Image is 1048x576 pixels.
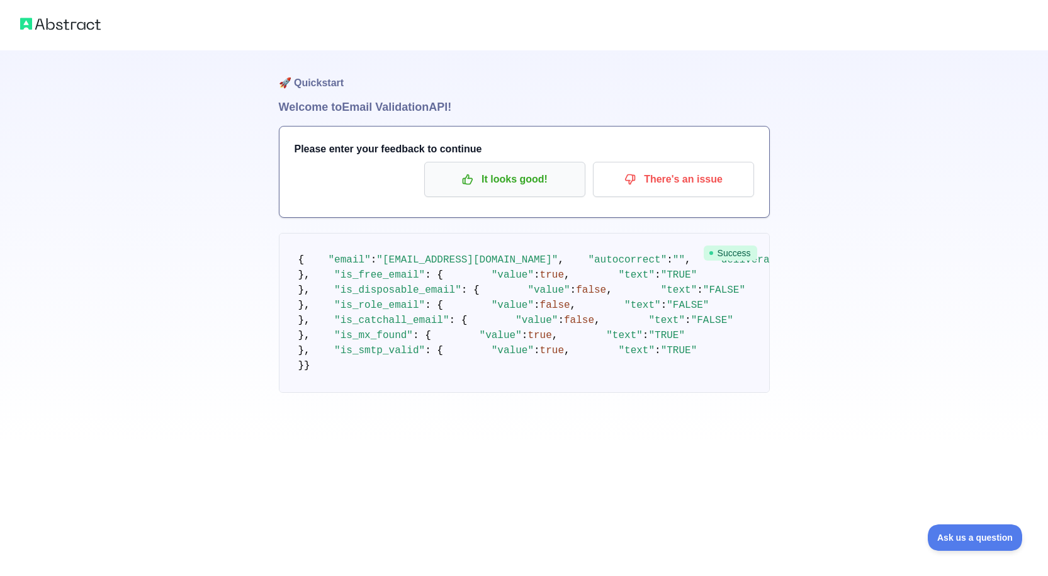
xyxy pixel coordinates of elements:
span: Success [704,246,757,261]
span: : [697,285,703,296]
span: : [655,345,661,356]
span: false [576,285,606,296]
span: , [552,330,558,341]
h1: 🚀 Quickstart [279,50,770,98]
span: "email" [329,254,371,266]
span: : [522,330,528,341]
span: : [534,345,540,356]
span: "is_catchall_email" [334,315,449,326]
span: : [534,269,540,281]
h1: Welcome to Email Validation API! [279,98,770,116]
span: "value" [516,315,558,326]
span: , [564,345,570,356]
span: "text" [618,269,655,281]
span: "text" [661,285,697,296]
span: , [685,254,691,266]
span: "is_smtp_valid" [334,345,425,356]
span: : [667,254,673,266]
span: true [527,330,551,341]
button: It looks good! [424,162,585,197]
p: There's an issue [602,169,745,190]
span: : [570,285,577,296]
span: "is_free_email" [334,269,425,281]
span: : [661,300,667,311]
span: , [570,300,577,311]
span: "value" [480,330,522,341]
span: "text" [624,300,661,311]
span: : { [413,330,431,341]
span: : { [449,315,468,326]
span: "value" [492,300,534,311]
span: : { [425,269,443,281]
span: { [298,254,305,266]
span: : [371,254,377,266]
span: , [594,315,600,326]
span: , [558,254,564,266]
span: "deliverability" [715,254,812,266]
span: "TRUE" [661,269,697,281]
p: It looks good! [434,169,576,190]
span: "text" [606,330,643,341]
span: "[EMAIL_ADDRESS][DOMAIN_NAME]" [376,254,558,266]
span: , [564,269,570,281]
span: true [540,269,564,281]
span: : [558,315,564,326]
span: : [685,315,691,326]
span: , [606,285,612,296]
span: "FALSE" [667,300,709,311]
span: "text" [648,315,685,326]
span: "value" [492,345,534,356]
span: : { [425,345,443,356]
span: "is_role_email" [334,300,425,311]
span: "TRUE" [648,330,685,341]
span: : [534,300,540,311]
span: "" [673,254,685,266]
span: "autocorrect" [588,254,667,266]
span: "text" [618,345,655,356]
span: : { [461,285,480,296]
iframe: Toggle Customer Support [928,524,1023,551]
button: There's an issue [593,162,754,197]
span: true [540,345,564,356]
span: "FALSE" [691,315,733,326]
span: "TRUE" [661,345,697,356]
span: "value" [492,269,534,281]
span: "FALSE" [703,285,745,296]
span: "is_disposable_email" [334,285,461,296]
img: Abstract logo [20,15,101,33]
span: : [643,330,649,341]
span: : [655,269,661,281]
span: "is_mx_found" [334,330,413,341]
span: false [540,300,570,311]
span: false [564,315,594,326]
span: : { [425,300,443,311]
h3: Please enter your feedback to continue [295,142,754,157]
span: "value" [527,285,570,296]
